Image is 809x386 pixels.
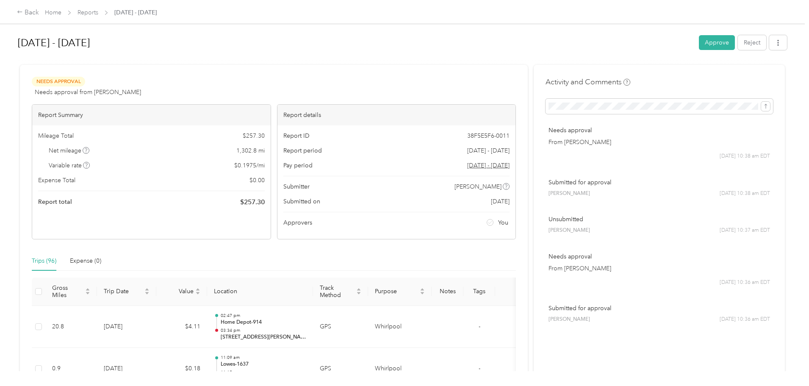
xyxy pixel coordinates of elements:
[699,35,735,50] button: Approve
[45,278,97,306] th: Gross Miles
[283,161,313,170] span: Pay period
[549,304,770,313] p: Submitted for approval
[549,252,770,261] p: Needs approval
[221,361,306,368] p: Lowes-1637
[240,197,265,207] span: $ 257.30
[114,8,157,17] span: [DATE] - [DATE]
[467,146,510,155] span: [DATE] - [DATE]
[85,287,90,292] span: caret-up
[195,287,200,292] span: caret-up
[283,146,322,155] span: Report period
[104,288,143,295] span: Trip Date
[720,227,770,234] span: [DATE] 10:37 am EDT
[45,9,61,16] a: Home
[277,105,516,125] div: Report details
[144,291,150,296] span: caret-down
[156,278,207,306] th: Value
[97,278,156,306] th: Trip Date
[498,218,508,227] span: You
[156,306,207,348] td: $4.11
[18,33,693,53] h1: Sep 1 - 30, 2025
[49,146,90,155] span: Net mileage
[144,287,150,292] span: caret-up
[221,313,306,319] p: 02:47 pm
[467,161,510,170] span: Go to pay period
[97,306,156,348] td: [DATE]
[35,88,141,97] span: Needs approval from [PERSON_NAME]
[85,291,90,296] span: caret-down
[283,131,310,140] span: Report ID
[720,279,770,286] span: [DATE] 10:36 am EDT
[45,306,97,348] td: 20.8
[467,131,510,140] span: 38F5E5F6-0011
[195,291,200,296] span: caret-down
[70,256,101,266] div: Expense (0)
[549,316,590,323] span: [PERSON_NAME]
[32,105,271,125] div: Report Summary
[283,182,310,191] span: Submitter
[236,146,265,155] span: 1,302.8 mi
[207,278,313,306] th: Location
[738,35,766,50] button: Reject
[356,291,361,296] span: caret-down
[163,288,194,295] span: Value
[549,227,590,234] span: [PERSON_NAME]
[313,306,368,348] td: GPS
[38,176,75,185] span: Expense Total
[234,161,265,170] span: $ 0.1975 / mi
[52,284,83,299] span: Gross Miles
[762,339,809,386] iframe: Everlance-gr Chat Button Frame
[546,77,630,87] h4: Activity and Comments
[313,278,368,306] th: Track Method
[320,284,355,299] span: Track Method
[420,287,425,292] span: caret-up
[549,138,770,147] p: From [PERSON_NAME]
[32,256,56,266] div: Trips (96)
[420,291,425,296] span: caret-down
[549,126,770,135] p: Needs approval
[283,197,320,206] span: Submitted on
[38,197,72,206] span: Report total
[720,153,770,160] span: [DATE] 10:38 am EDT
[78,9,98,16] a: Reports
[720,316,770,323] span: [DATE] 10:36 am EDT
[221,355,306,361] p: 11:09 am
[49,161,90,170] span: Variable rate
[32,77,85,86] span: Needs Approval
[368,278,432,306] th: Purpose
[375,288,418,295] span: Purpose
[283,218,312,227] span: Approvers
[549,264,770,273] p: From [PERSON_NAME]
[479,323,480,330] span: -
[549,190,590,197] span: [PERSON_NAME]
[38,131,74,140] span: Mileage Total
[221,333,306,341] p: [STREET_ADDRESS][PERSON_NAME]
[549,178,770,187] p: Submitted for approval
[368,306,432,348] td: Whirlpool
[249,176,265,185] span: $ 0.00
[356,287,361,292] span: caret-up
[463,278,495,306] th: Tags
[221,369,306,375] p: 11:15 am
[221,328,306,333] p: 03:34 pm
[221,319,306,326] p: Home Depot-914
[454,182,501,191] span: [PERSON_NAME]
[243,131,265,140] span: $ 257.30
[479,365,480,372] span: -
[491,197,510,206] span: [DATE]
[549,215,770,224] p: Unsubmitted
[432,278,463,306] th: Notes
[17,8,39,18] div: Back
[720,190,770,197] span: [DATE] 10:38 am EDT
